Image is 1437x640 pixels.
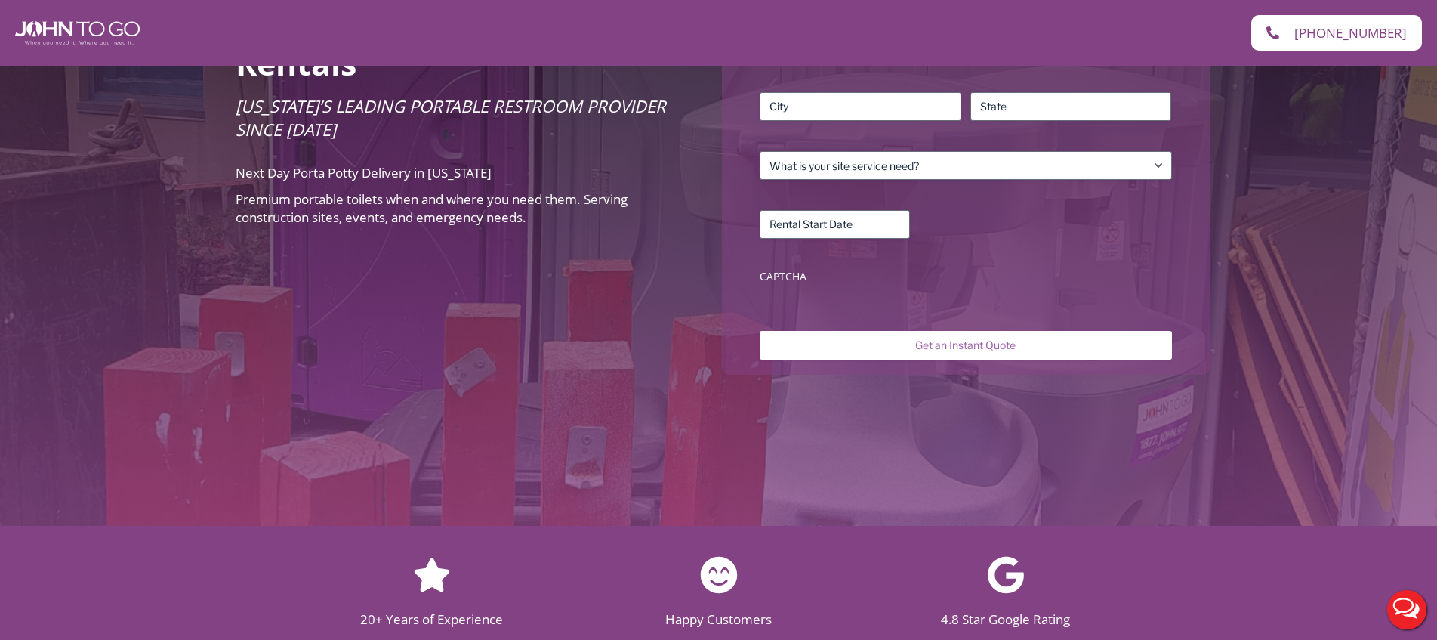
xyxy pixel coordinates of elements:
[760,269,1171,284] label: CAPTCHA
[760,210,910,239] input: Rental Start Date
[970,92,1172,121] input: State
[591,613,847,626] h2: Happy Customers
[1294,26,1407,39] span: [PHONE_NUMBER]
[1251,15,1422,51] a: [PHONE_NUMBER]
[236,190,628,226] span: Premium portable toilets when and where you need them. Serving construction sites, events, and em...
[236,164,492,181] span: Next Day Porta Potty Delivery in [US_STATE]
[760,92,961,121] input: City
[15,21,140,45] img: John To Go
[304,613,560,626] h2: 20+ Years of Experience
[236,14,700,79] h2: Premium Porta Potty Rentals
[236,94,666,141] span: [US_STATE]’s Leading Portable Restroom Provider Since [DATE]
[760,331,1171,360] input: Get an Instant Quote
[1377,580,1437,640] button: Live Chat
[877,613,1134,626] h2: 4.8 Star Google Rating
